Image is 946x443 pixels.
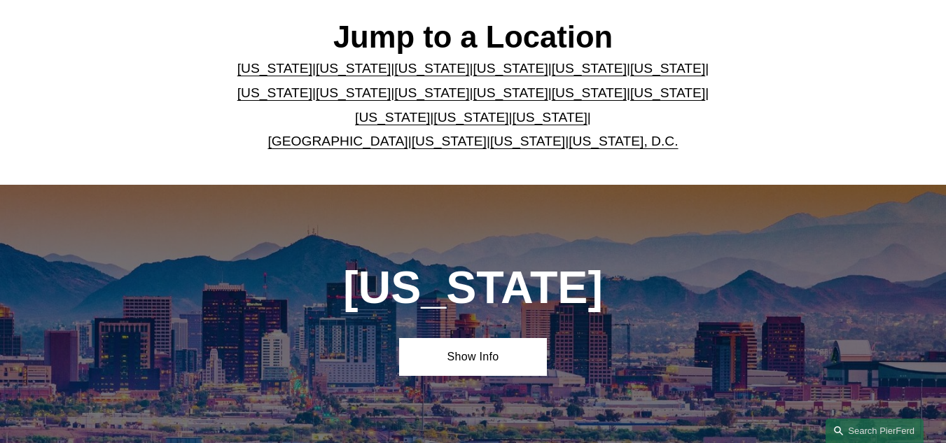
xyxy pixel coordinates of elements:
a: [US_STATE] [316,85,391,100]
a: [US_STATE] [490,134,565,148]
h2: Jump to a Location [214,19,732,56]
a: [US_STATE] [513,110,587,125]
a: [US_STATE], D.C. [569,134,678,148]
a: [US_STATE] [473,61,548,76]
a: [US_STATE] [552,85,627,100]
a: [US_STATE] [473,85,548,100]
a: [US_STATE] [630,85,705,100]
a: [US_STATE] [237,61,312,76]
a: [US_STATE] [237,85,312,100]
a: [US_STATE] [552,61,627,76]
a: [US_STATE] [316,61,391,76]
a: [US_STATE] [630,61,705,76]
a: [US_STATE] [394,85,469,100]
a: [US_STATE] [433,110,508,125]
p: | | | | | | | | | | | | | | | | | | [214,57,732,154]
h1: [US_STATE] [288,262,658,314]
a: [US_STATE] [394,61,469,76]
a: Show Info [399,338,548,377]
a: [US_STATE] [355,110,430,125]
a: Search this site [826,419,924,443]
a: [US_STATE] [412,134,487,148]
a: [GEOGRAPHIC_DATA] [267,134,408,148]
